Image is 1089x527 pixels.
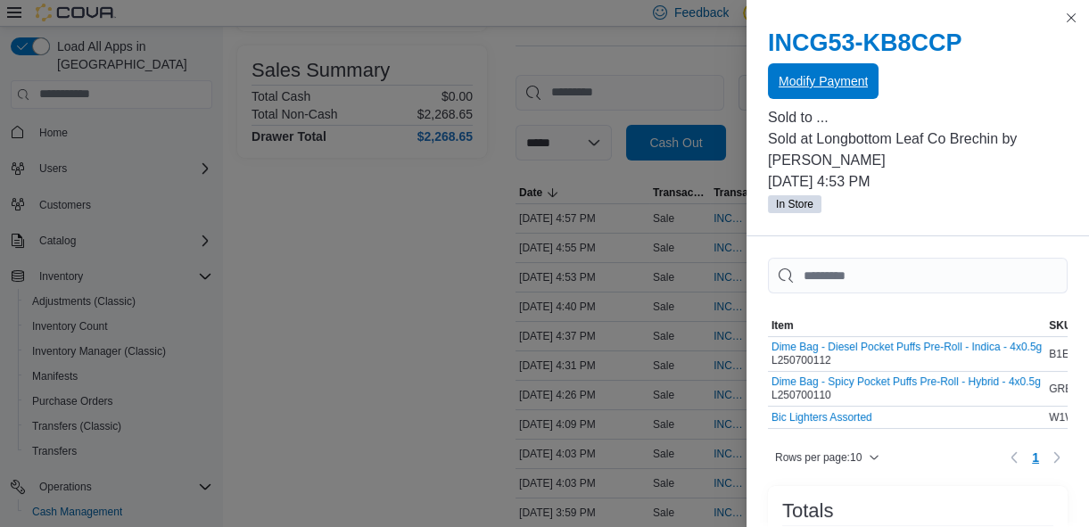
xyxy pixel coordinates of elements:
[771,341,1042,353] button: Dime Bag - Diesel Pocket Puffs Pre-Roll - Indica - 4x0.5g
[1003,443,1068,472] nav: Pagination for table: MemoryTable from EuiInMemoryTable
[775,450,862,465] span: Rows per page : 10
[1025,443,1046,472] button: Page 1 of 1
[768,29,1068,57] h2: INCG53-KB8CCP
[768,63,879,99] button: Modify Payment
[779,72,868,90] span: Modify Payment
[782,500,833,522] h3: Totals
[776,196,813,212] span: In Store
[771,318,794,333] span: Item
[1025,443,1046,472] ul: Pagination for table: MemoryTable from EuiInMemoryTable
[768,171,1068,193] p: [DATE] 4:53 PM
[1032,449,1039,466] span: 1
[1060,7,1082,29] button: Close this dialog
[768,128,1068,171] p: Sold at Longbottom Leaf Co Brechin by [PERSON_NAME]
[768,195,821,213] span: In Store
[1046,447,1068,468] button: Next page
[771,375,1041,388] button: Dime Bag - Spicy Pocket Puffs Pre-Roll - Hybrid - 4x0.5g
[1049,318,1071,333] span: SKU
[768,107,1068,128] p: Sold to ...
[768,315,1045,336] button: Item
[1003,447,1025,468] button: Previous page
[768,447,887,468] button: Rows per page:10
[771,375,1041,402] div: L250700110
[771,341,1042,367] div: L250700112
[771,411,872,424] button: Bic Lighters Assorted
[768,258,1068,293] input: This is a search bar. As you type, the results lower in the page will automatically filter.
